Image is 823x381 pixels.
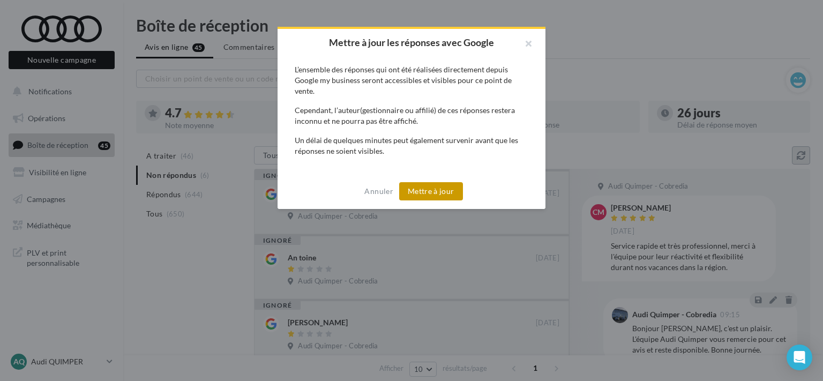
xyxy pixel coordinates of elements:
h2: Mettre à jour les réponses avec Google [295,38,528,47]
div: Un délai de quelques minutes peut également survenir avant que les réponses ne soient visibles. [295,135,528,156]
div: Cependant, l’auteur(gestionnaire ou affilié) de ces réponses restera inconnu et ne pourra pas êtr... [295,105,528,126]
div: Open Intercom Messenger [787,345,812,370]
span: L’ensemble des réponses qui ont été réalisées directement depuis Google my business seront access... [295,65,512,95]
button: Annuler [360,185,397,198]
button: Mettre à jour [399,182,463,200]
